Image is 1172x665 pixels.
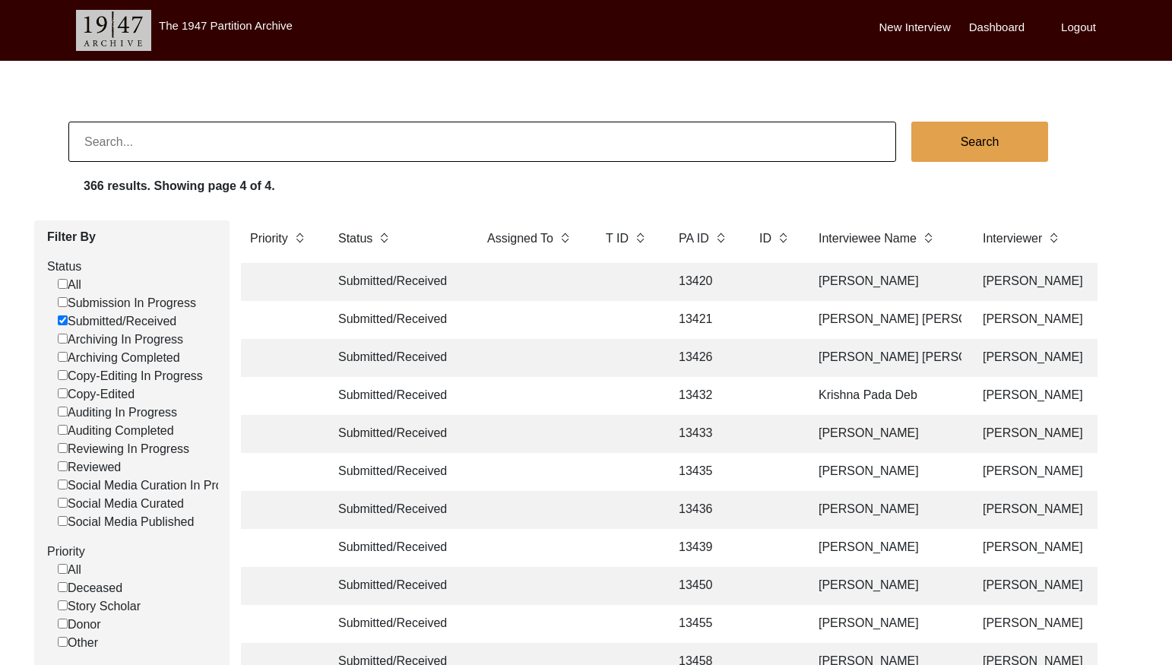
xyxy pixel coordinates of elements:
img: sort-button.png [559,230,570,246]
label: 366 results. Showing page 4 of 4. [84,177,275,195]
input: Auditing In Progress [58,407,68,416]
button: Search [911,122,1048,162]
label: Social Media Curated [58,495,184,513]
input: Submission In Progress [58,297,68,307]
label: New Interview [879,19,951,36]
td: Submitted/Received [329,567,466,605]
td: [PERSON_NAME] [PERSON_NAME] [809,301,961,339]
td: Submitted/Received [329,263,466,301]
td: 13420 [670,263,738,301]
input: Search... [68,122,896,162]
label: Interviewee Name [819,230,917,248]
label: Dashboard [969,19,1025,36]
img: sort-button.png [715,230,726,246]
label: Status [338,230,372,248]
label: Reviewed [58,458,121,477]
td: Submitted/Received [329,377,466,415]
label: Assigned To [487,230,553,248]
img: sort-button.png [923,230,933,246]
td: 13439 [670,529,738,567]
td: 13455 [670,605,738,643]
img: sort-button.png [294,230,305,246]
td: Krishna Pada Deb [809,377,961,415]
td: Submitted/Received [329,339,466,377]
input: Deceased [58,582,68,592]
label: Copy-Editing In Progress [58,367,203,385]
td: 13426 [670,339,738,377]
label: Other [58,634,98,652]
img: header-logo.png [76,10,151,51]
img: sort-button.png [778,230,788,246]
label: Logout [1061,19,1096,36]
td: Submitted/Received [329,301,466,339]
label: Social Media Published [58,513,194,531]
td: [PERSON_NAME] [809,605,961,643]
label: Archiving Completed [58,349,180,367]
label: Submitted/Received [58,312,176,331]
label: Filter By [47,228,218,246]
td: Submitted/Received [329,453,466,491]
td: 13433 [670,415,738,453]
label: Submission In Progress [58,294,196,312]
td: Submitted/Received [329,415,466,453]
td: [PERSON_NAME] [809,453,961,491]
input: All [58,564,68,574]
td: 13436 [670,491,738,529]
td: 13421 [670,301,738,339]
input: Donor [58,619,68,629]
label: Reviewing In Progress [58,440,189,458]
td: Submitted/Received [329,605,466,643]
img: sort-button.png [379,230,389,246]
td: 13432 [670,377,738,415]
label: PA ID [679,230,709,248]
td: [PERSON_NAME] [809,263,961,301]
label: Donor [58,616,101,634]
td: [PERSON_NAME] [809,415,961,453]
td: [PERSON_NAME] [809,567,961,605]
input: Social Media Published [58,516,68,526]
label: The 1947 Partition Archive [159,19,293,32]
label: ID [759,230,771,248]
td: 13450 [670,567,738,605]
input: Copy-Edited [58,388,68,398]
label: Interviewer [983,230,1042,248]
input: Reviewing In Progress [58,443,68,453]
input: Other [58,637,68,647]
input: Copy-Editing In Progress [58,370,68,380]
label: Archiving In Progress [58,331,183,349]
img: sort-button.png [1048,230,1059,246]
td: Submitted/Received [329,529,466,567]
label: Copy-Edited [58,385,135,404]
img: sort-button.png [635,230,645,246]
td: Submitted/Received [329,491,466,529]
label: Auditing In Progress [58,404,177,422]
label: T ID [606,230,629,248]
input: Reviewed [58,461,68,471]
label: All [58,561,81,579]
input: Social Media Curation In Progress [58,480,68,489]
label: Story Scholar [58,597,141,616]
label: Deceased [58,579,122,597]
label: Priority [47,543,218,561]
td: [PERSON_NAME] [809,529,961,567]
label: Social Media Curation In Progress [58,477,252,495]
input: Submitted/Received [58,315,68,325]
label: Auditing Completed [58,422,174,440]
td: 13435 [670,453,738,491]
input: Story Scholar [58,600,68,610]
td: [PERSON_NAME] [PERSON_NAME] [809,339,961,377]
label: Priority [250,230,288,248]
input: All [58,279,68,289]
input: Social Media Curated [58,498,68,508]
label: All [58,276,81,294]
td: [PERSON_NAME] [809,491,961,529]
input: Archiving In Progress [58,334,68,344]
input: Auditing Completed [58,425,68,435]
input: Archiving Completed [58,352,68,362]
label: Status [47,258,218,276]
